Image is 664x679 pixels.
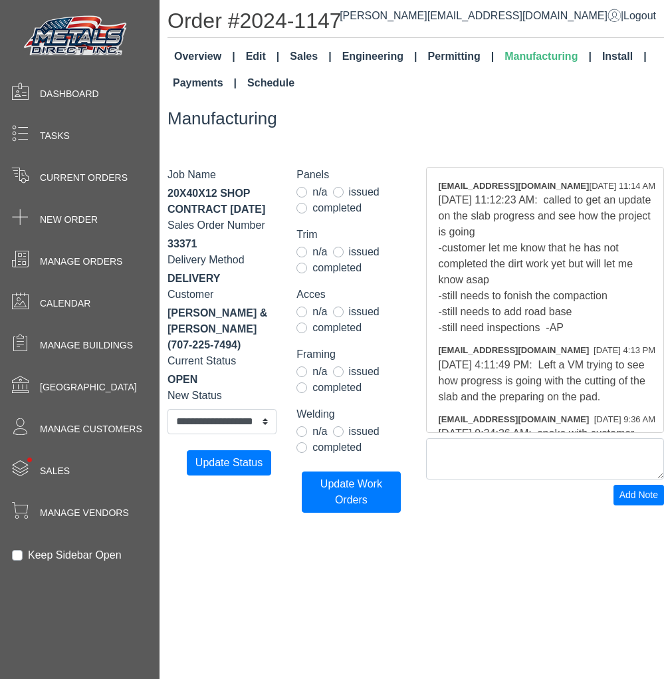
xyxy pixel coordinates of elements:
[499,43,597,70] a: Manufacturing
[613,485,664,505] button: Add Note
[337,43,423,70] a: Engineering
[296,346,405,364] legend: Framing
[439,426,652,585] div: [DATE] 9:34:26 AM: spoke with customer -he is removing trees, root balls and other items from his...
[167,8,664,38] h1: Order #2024-1147
[296,406,405,424] legend: Welding
[439,414,590,424] span: [EMAIL_ADDRESS][DOMAIN_NAME]
[284,43,336,70] a: Sales
[423,43,500,70] a: Permitting
[167,188,265,215] span: 20X40X12 SHOP CONTRACT [DATE]
[590,180,655,193] div: [DATE] 11:14 AM
[40,171,128,185] span: Current Orders
[28,547,122,563] label: Keep Sidebar Open
[167,388,222,404] label: New Status
[623,10,656,21] span: Logout
[439,181,590,191] span: [EMAIL_ADDRESS][DOMAIN_NAME]
[594,344,655,357] div: [DATE] 4:13 PM
[40,380,137,394] span: [GEOGRAPHIC_DATA]
[167,353,236,369] label: Current Status
[340,8,656,24] div: |
[40,129,70,143] span: Tasks
[312,322,362,333] span: completed
[40,87,99,101] span: Dashboard
[349,306,380,317] span: issued
[349,246,380,257] span: issued
[349,186,380,198] span: issued
[20,12,133,61] img: Metals Direct Inc Logo
[597,43,652,70] a: Install
[312,202,362,213] span: completed
[167,305,277,353] div: [PERSON_NAME] & [PERSON_NAME]
[619,489,658,500] span: Add Note
[439,192,652,336] div: [DATE] 11:12:23 AM: called to get an update on the slab progress and see how the project is going...
[312,382,362,393] span: completed
[167,372,277,388] div: OPEN
[312,246,327,257] span: n/a
[167,217,265,233] label: Sales Order Number
[340,10,621,21] a: [PERSON_NAME][EMAIL_ADDRESS][DOMAIN_NAME]
[167,339,241,350] span: (707-225-7494)
[167,252,245,268] label: Delivery Method
[167,70,242,96] a: Payments
[40,422,142,436] span: Manage Customers
[312,426,327,437] span: n/a
[312,306,327,317] span: n/a
[40,339,133,352] span: Manage Buildings
[312,442,362,453] span: completed
[167,108,664,129] h3: Manufacturing
[312,262,362,273] span: completed
[40,297,90,311] span: Calendar
[296,227,405,244] legend: Trim
[241,43,285,70] a: Edit
[40,506,129,520] span: Manage Vendors
[167,236,277,252] div: 33371
[439,345,590,355] span: [EMAIL_ADDRESS][DOMAIN_NAME]
[167,167,216,183] label: Job Name
[594,413,655,426] div: [DATE] 9:36 AM
[349,426,380,437] span: issued
[187,450,271,475] button: Update Status
[40,464,70,478] span: Sales
[169,43,241,70] a: Overview
[167,271,277,287] div: DELIVERY
[40,213,98,227] span: New Order
[302,472,400,513] button: Update Work Orders
[40,255,122,269] span: Manage Orders
[312,186,327,198] span: n/a
[349,366,380,377] span: issued
[242,70,300,96] a: Schedule
[439,357,652,405] div: [DATE] 4:11:49 PM: Left a VM trying to see how progress is going with the cutting of the slab and...
[296,167,405,184] legend: Panels
[296,287,405,304] legend: Acces
[312,366,327,377] span: n/a
[167,287,213,303] label: Customer
[320,478,382,505] span: Update Work Orders
[13,438,47,481] span: •
[195,457,263,468] span: Update Status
